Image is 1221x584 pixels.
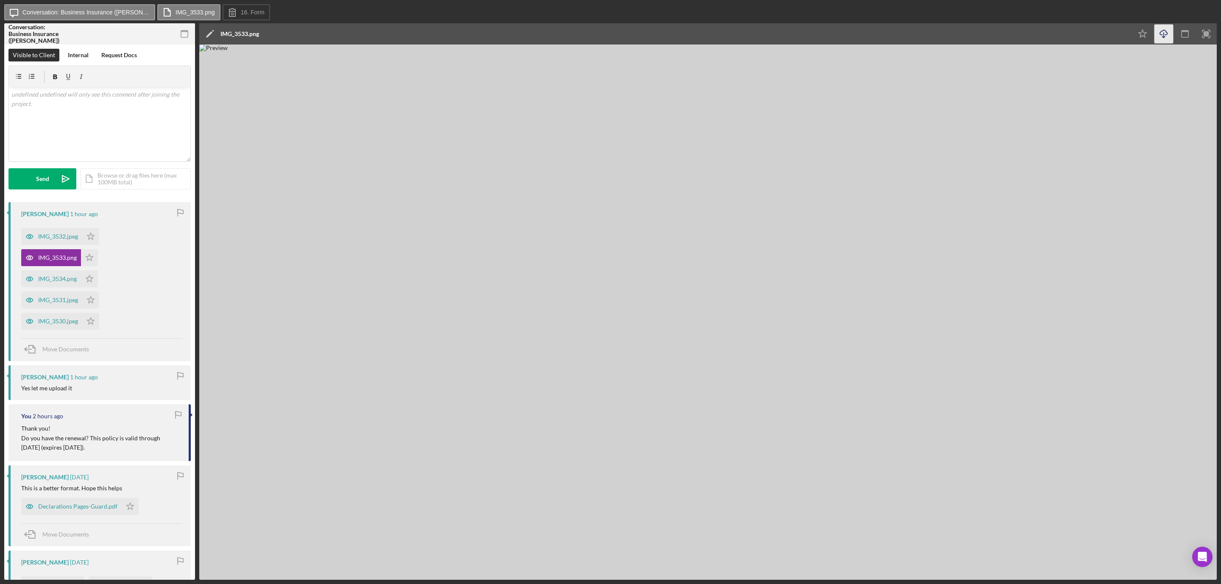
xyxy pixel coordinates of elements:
button: Internal [64,49,93,61]
div: You [21,413,31,420]
div: Yes let me upload it [21,385,72,392]
time: 2025-08-28 19:13 [70,474,89,481]
img: Preview [199,44,1217,580]
time: 2025-08-29 17:47 [70,374,98,381]
button: IMG_3533.png [157,4,220,20]
button: Visible to Client [8,49,59,61]
div: [PERSON_NAME] [21,474,69,481]
div: IMG_3534.png [38,275,77,282]
div: Visible to Client [13,49,55,61]
label: Conversation: Business Insurance ([PERSON_NAME]) [22,9,150,16]
span: Move Documents [42,531,89,538]
div: Internal [68,49,89,61]
time: 2025-08-27 21:42 [70,559,89,566]
span: Move Documents [42,345,89,353]
button: Move Documents [21,524,98,545]
button: IMG_3532.jpeg [21,228,99,245]
button: IMG_3531.jpeg [21,292,99,309]
div: IMG_3533.png [38,254,77,261]
div: [PERSON_NAME] [21,559,69,566]
div: IMG_3531.jpeg [38,297,78,303]
div: Declarations Pages-Guard.pdf [38,503,117,510]
div: Request Docs [101,49,137,61]
button: 16. Form [223,4,270,20]
div: IMG_3530.jpeg [38,318,78,325]
p: Thank you! [21,424,180,433]
button: IMG_3533.png [21,249,98,266]
button: Declarations Pages-Guard.pdf [21,498,139,515]
div: IMG_3533.png [220,31,259,37]
p: Do you have the renewal? This policy is valid through [DATE] (expires [DATE]). [21,434,180,453]
div: [PERSON_NAME] [21,374,69,381]
button: IMG_3530.jpeg [21,313,99,330]
div: Send [36,168,49,189]
button: Send [8,168,76,189]
time: 2025-08-29 17:15 [33,413,63,420]
button: Conversation: Business Insurance ([PERSON_NAME]) [4,4,155,20]
div: This is a better format. Hope this helps [21,485,122,492]
div: [PERSON_NAME] [21,211,69,217]
button: Request Docs [97,49,141,61]
div: Conversation: Business Insurance ([PERSON_NAME]) [8,24,68,44]
label: 16. Form [241,9,265,16]
div: IMG_3532.jpeg [38,233,78,240]
button: IMG_3534.png [21,270,98,287]
button: Move Documents [21,339,98,360]
time: 2025-08-29 17:48 [70,211,98,217]
div: Open Intercom Messenger [1192,547,1213,567]
label: IMG_3533.png [176,9,215,16]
